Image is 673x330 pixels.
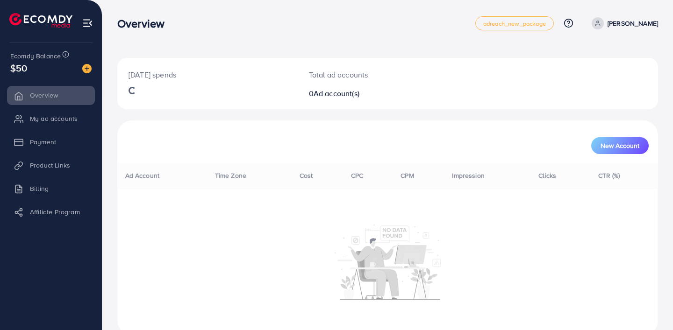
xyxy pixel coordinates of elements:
[588,17,658,29] a: [PERSON_NAME]
[117,17,172,30] h3: Overview
[601,142,639,149] span: New Account
[591,137,649,154] button: New Account
[10,51,61,61] span: Ecomdy Balance
[475,16,554,30] a: adreach_new_package
[314,88,359,98] span: Ad account(s)
[309,89,422,98] h2: 0
[10,61,27,75] span: $50
[9,13,72,28] img: logo
[129,69,286,80] p: [DATE] spends
[82,64,92,73] img: image
[608,18,658,29] p: [PERSON_NAME]
[82,18,93,28] img: menu
[309,69,422,80] p: Total ad accounts
[483,21,546,27] span: adreach_new_package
